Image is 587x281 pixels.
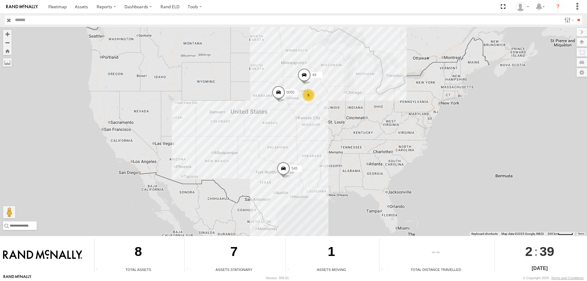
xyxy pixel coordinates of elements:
span: 2 [525,238,533,264]
div: Assets Stationary [185,267,283,272]
div: Total number of Enabled Assets [94,268,104,272]
span: 545 [291,166,297,171]
div: Total Distance Travelled [379,267,492,272]
div: Total number of assets current stationary. [185,268,194,272]
label: Search Filter Options [562,16,575,24]
div: © Copyright 2025 - [523,276,584,280]
div: 8 [94,238,182,267]
div: Chase Tanke [514,2,531,11]
button: Drag Pegman onto the map to open Street View [3,206,15,218]
span: 200 km [548,232,558,235]
div: : [495,238,585,264]
a: Terms (opens in new tab) [578,232,584,235]
a: Visit our Website [3,275,31,281]
label: Measure [3,58,12,67]
span: 49 [312,73,316,77]
label: Map Settings [577,68,587,77]
span: 39 [540,238,554,264]
img: rand-logo.svg [6,5,38,9]
a: Terms and Conditions [551,276,584,280]
div: [DATE] [495,265,585,272]
button: Keyboard shortcuts [471,232,498,236]
span: Map data ©2025 Google, INEGI [501,232,544,235]
div: 5 [302,89,315,101]
div: Total distance travelled by all assets within specified date range and applied filters [379,268,389,272]
button: Map Scale: 200 km per 45 pixels [546,232,575,236]
span: 0055 [286,90,295,94]
div: Total number of assets current in transit. [286,268,295,272]
div: Version: 309.01 [266,276,289,280]
div: 1 [286,238,377,267]
button: Zoom Home [3,47,12,55]
div: 7 [185,238,283,267]
button: Zoom in [3,30,12,38]
button: Zoom out [3,38,12,47]
div: Total Assets [94,267,182,272]
div: Assets Moving [286,267,377,272]
img: Rand McNally [3,250,82,260]
i: ? [553,2,563,12]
